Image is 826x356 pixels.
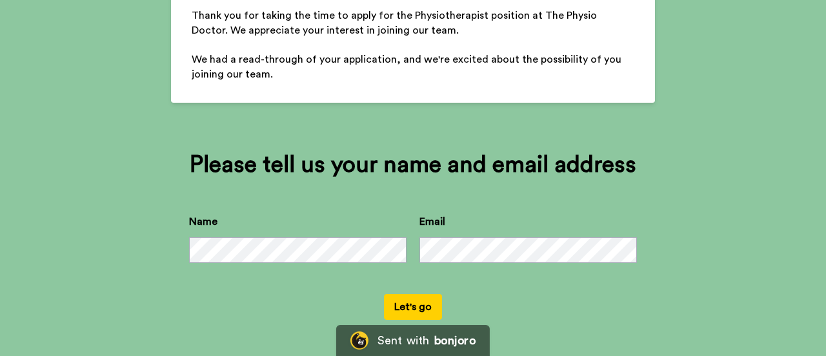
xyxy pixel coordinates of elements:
[350,331,368,350] img: Bonjoro Logo
[384,294,442,320] button: Let's go
[419,214,445,229] label: Email
[192,10,599,36] span: Thank you for taking the time to apply for the Physiotherapist position at The Physio Doctor. We ...
[192,54,624,79] span: We had a read-through of your application, and we're excited about the possibility of you joining...
[378,335,429,346] div: Sent with
[434,335,476,346] div: bonjoro
[189,152,637,178] div: Please tell us your name and email address
[189,214,217,229] label: Name
[336,325,490,356] a: Bonjoro LogoSent withbonjoro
